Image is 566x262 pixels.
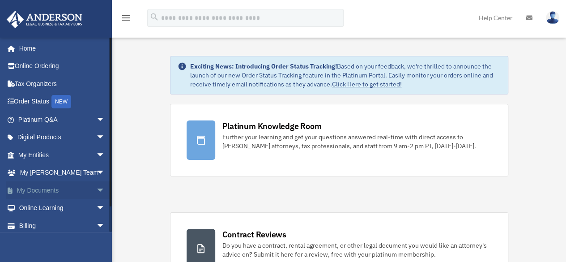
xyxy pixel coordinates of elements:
div: Contract Reviews [222,229,286,240]
a: Platinum Q&Aarrow_drop_down [6,111,119,129]
a: My Documentsarrow_drop_down [6,181,119,199]
div: Platinum Knowledge Room [222,120,322,132]
i: menu [121,13,132,23]
strong: Exciting News: Introducing Order Status Tracking! [190,62,337,70]
div: NEW [51,95,71,108]
a: Home [6,39,114,57]
span: arrow_drop_down [96,217,114,235]
a: Online Learningarrow_drop_down [6,199,119,217]
i: search [149,12,159,22]
img: Anderson Advisors Platinum Portal [4,11,85,28]
span: arrow_drop_down [96,164,114,182]
a: Click Here to get started! [332,80,402,88]
a: My [PERSON_NAME] Teamarrow_drop_down [6,164,119,182]
span: arrow_drop_down [96,146,114,164]
div: Further your learning and get your questions answered real-time with direct access to [PERSON_NAM... [222,133,492,150]
img: User Pic [546,11,559,24]
a: Platinum Knowledge Room Further your learning and get your questions answered real-time with dire... [170,104,508,176]
a: Order StatusNEW [6,93,119,111]
span: arrow_drop_down [96,199,114,218]
a: menu [121,16,132,23]
span: arrow_drop_down [96,129,114,147]
div: Do you have a contract, rental agreement, or other legal document you would like an attorney's ad... [222,241,492,259]
span: arrow_drop_down [96,181,114,200]
a: My Entitiesarrow_drop_down [6,146,119,164]
div: Based on your feedback, we're thrilled to announce the launch of our new Order Status Tracking fe... [190,62,501,89]
a: Billingarrow_drop_down [6,217,119,235]
a: Digital Productsarrow_drop_down [6,129,119,146]
span: arrow_drop_down [96,111,114,129]
a: Online Ordering [6,57,119,75]
a: Tax Organizers [6,75,119,93]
